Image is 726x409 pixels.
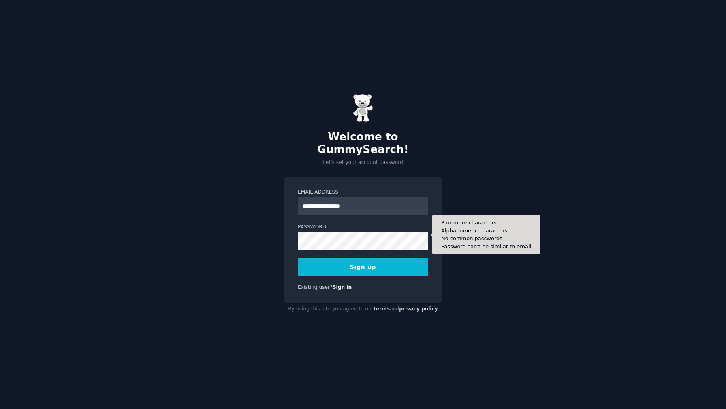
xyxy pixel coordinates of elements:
[298,189,428,196] label: Email Address
[298,224,428,231] label: Password
[374,306,390,312] a: terms
[399,306,438,312] a: privacy policy
[298,258,428,276] button: Sign up
[284,131,442,156] h2: Welcome to GummySearch!
[284,159,442,166] p: Let's set your account password
[353,94,373,122] img: Gummy Bear
[333,284,352,290] a: Sign in
[284,303,442,316] div: By using this site you agree to our and
[298,284,333,290] span: Existing user?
